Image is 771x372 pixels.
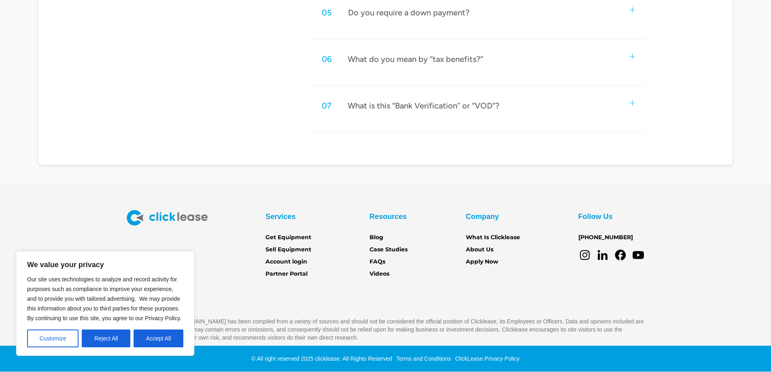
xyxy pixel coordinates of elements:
[265,233,311,242] a: Get Equipment
[27,276,181,321] span: Our site uses technologies to analyze and record activity for purposes such as compliance to impr...
[370,210,407,223] div: Resources
[265,210,295,223] div: Services
[322,7,332,18] div: 05
[630,54,635,59] img: small plus
[127,210,208,225] img: Clicklease logo
[466,210,499,223] div: Company
[394,355,451,362] a: Terms and Conditions
[348,54,483,64] div: What do you mean by “tax benefits?”
[322,54,331,64] div: 06
[466,257,498,266] a: Apply Now
[466,245,493,254] a: About Us
[370,270,389,278] a: Videos
[630,100,635,106] img: small plus
[466,233,520,242] a: What Is Clicklease
[265,270,308,278] a: Partner Portal
[578,210,613,223] div: Follow Us
[322,100,331,111] div: 07
[348,7,469,18] div: Do you require a down payment?
[251,355,392,363] div: © All right reserved 2025 clicklease. All Rights Reserved
[134,329,183,347] button: Accept All
[578,233,633,242] a: [PHONE_NUMBER]
[265,257,307,266] a: Account login
[27,329,79,347] button: Customize
[370,233,383,242] a: Blog
[82,329,130,347] button: Reject All
[27,260,183,270] p: We value your privacy
[16,251,194,356] div: We value your privacy
[127,317,645,342] p: The content linked to [DOMAIN_NAME] has been compiled from a variety of sources and should not be...
[370,245,408,254] a: Case Studies
[453,355,520,362] a: ClickLease Privacy Policy
[630,7,635,13] img: small plus
[370,257,385,266] a: FAQs
[348,100,499,111] div: What is this “Bank Verification” or “VOD”?
[265,245,311,254] a: Sell Equipment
